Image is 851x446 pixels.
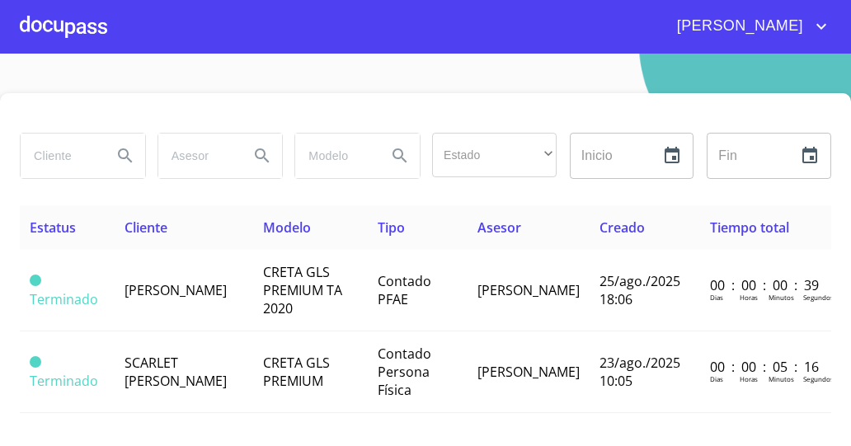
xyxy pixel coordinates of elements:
p: Segundos [803,374,834,383]
span: Tiempo total [710,218,789,237]
span: Cliente [125,218,167,237]
input: search [21,134,99,178]
span: SCARLET [PERSON_NAME] [125,354,227,390]
p: Minutos [769,293,794,302]
div: ​ [432,133,557,177]
span: CRETA GLS PREMIUM TA 2020 [263,263,342,317]
p: 00 : 00 : 05 : 16 [710,358,821,376]
input: search [158,134,237,178]
span: Tipo [378,218,405,237]
p: Dias [710,293,723,302]
span: Terminado [30,275,41,286]
span: Asesor [477,218,521,237]
span: 25/ago./2025 18:06 [599,272,680,308]
span: Terminado [30,290,98,308]
span: Contado PFAE [378,272,431,308]
span: Estatus [30,218,76,237]
span: [PERSON_NAME] [665,13,811,40]
p: Dias [710,374,723,383]
button: Search [242,136,282,176]
button: Search [380,136,420,176]
p: 00 : 00 : 00 : 39 [710,276,821,294]
span: Contado Persona Física [378,345,431,399]
span: [PERSON_NAME] [477,363,580,381]
span: Creado [599,218,645,237]
span: 23/ago./2025 10:05 [599,354,680,390]
p: Horas [740,293,758,302]
p: Segundos [803,293,834,302]
button: account of current user [665,13,831,40]
span: CRETA GLS PREMIUM [263,354,330,390]
span: [PERSON_NAME] [125,281,227,299]
span: Modelo [263,218,311,237]
span: Terminado [30,356,41,368]
p: Horas [740,374,758,383]
span: Terminado [30,372,98,390]
span: [PERSON_NAME] [477,281,580,299]
p: Minutos [769,374,794,383]
button: Search [106,136,145,176]
input: search [295,134,374,178]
